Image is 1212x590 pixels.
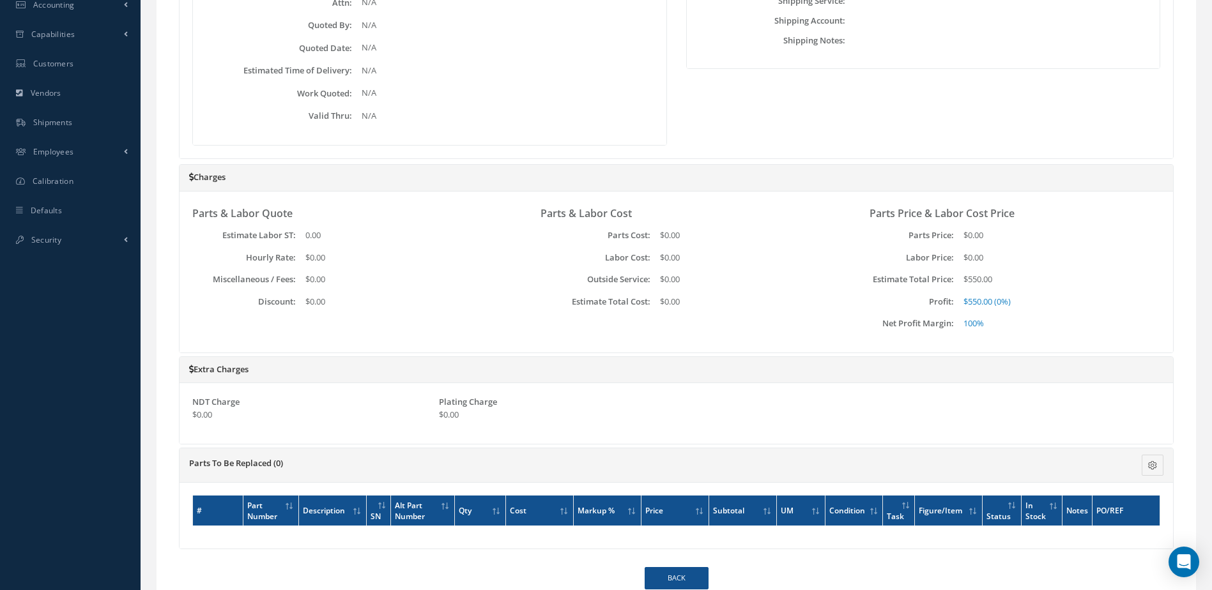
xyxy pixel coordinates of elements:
a: Extra Charges [189,363,249,375]
label: Quoted Date: [196,43,352,53]
th: Cost [505,495,573,526]
div: Open Intercom Messenger [1169,547,1199,577]
span: Security [31,234,61,245]
label: Parts Price: [850,231,954,240]
div: $0.00 [296,252,477,264]
span: Shipments [33,117,73,128]
th: UM [776,495,825,526]
a: Charges [189,171,226,183]
label: Parts Cost: [521,231,650,240]
th: Part Number [243,495,298,526]
th: Price [641,495,709,526]
label: Estimate Labor ST: [192,231,296,240]
h5: Parts To Be Replaced (0) [189,458,998,469]
label: Miscellaneous / Fees: [192,275,296,284]
div: N/A [352,42,663,54]
label: Plating Charge [439,397,497,407]
th: PO/REF [1093,495,1160,526]
th: Notes [1062,495,1093,526]
a: Back [645,567,709,589]
label: Outside Service: [521,275,650,284]
label: Discount: [192,297,296,306]
th: Alt Part Number [391,495,454,526]
label: Estimate Total Price: [850,275,954,284]
th: Description [298,495,366,526]
div: $0.00 [650,273,831,286]
th: SN [366,495,391,526]
div: $550.00 [954,273,1135,286]
div: $0.00 [439,409,666,421]
div: N/A [352,19,663,32]
span: Capabilities [31,29,75,40]
div: $0.00 [650,296,831,308]
span: 100% [963,317,984,329]
div: N/A [352,64,663,77]
label: NDT Charge [192,397,240,407]
div: 0.00 [296,229,477,242]
span: Vendors [31,87,61,98]
h3: Parts & Labor Quote [192,208,502,220]
label: Labor Cost: [521,253,650,262]
h3: Parts Price & Labor Cost Price [870,208,1141,220]
th: Task [883,495,915,526]
div: $0.00 [650,229,831,242]
label: Hourly Rate: [192,253,296,262]
div: $0.00 [296,296,477,308]
span: Customers [33,58,74,69]
div: $0.00 [296,273,477,286]
label: Valid Thru: [196,111,352,121]
label: Work Quoted: [196,89,352,98]
th: Qty [454,495,505,526]
label: Profit: [850,297,954,306]
th: Condition [825,495,883,526]
th: In Stock [1021,495,1062,526]
th: Subtotal [709,495,776,526]
div: N/A [352,110,663,123]
label: Quoted By: [196,20,352,30]
label: Shipping Account: [690,16,846,26]
div: $0.00 [192,409,420,421]
label: Net Profit Margin: [850,319,954,328]
th: # [193,495,243,526]
div: $0.00 [954,229,1135,242]
h3: Parts & Labor Cost [541,208,812,220]
th: Markup % [573,495,641,526]
label: Labor Price: [850,253,954,262]
div: $0.00 [954,252,1135,264]
span: $550.00 (0%) [963,296,1011,307]
label: Estimated Time of Delivery: [196,66,352,75]
label: Estimate Total Cost: [521,297,650,306]
span: Calibration [33,176,73,186]
th: Figure/Item [915,495,983,526]
label: Shipping Notes: [690,36,846,45]
th: Status [982,495,1021,526]
span: Employees [33,146,74,157]
div: N/A [352,87,663,100]
div: $0.00 [650,252,831,264]
span: Defaults [31,205,62,216]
